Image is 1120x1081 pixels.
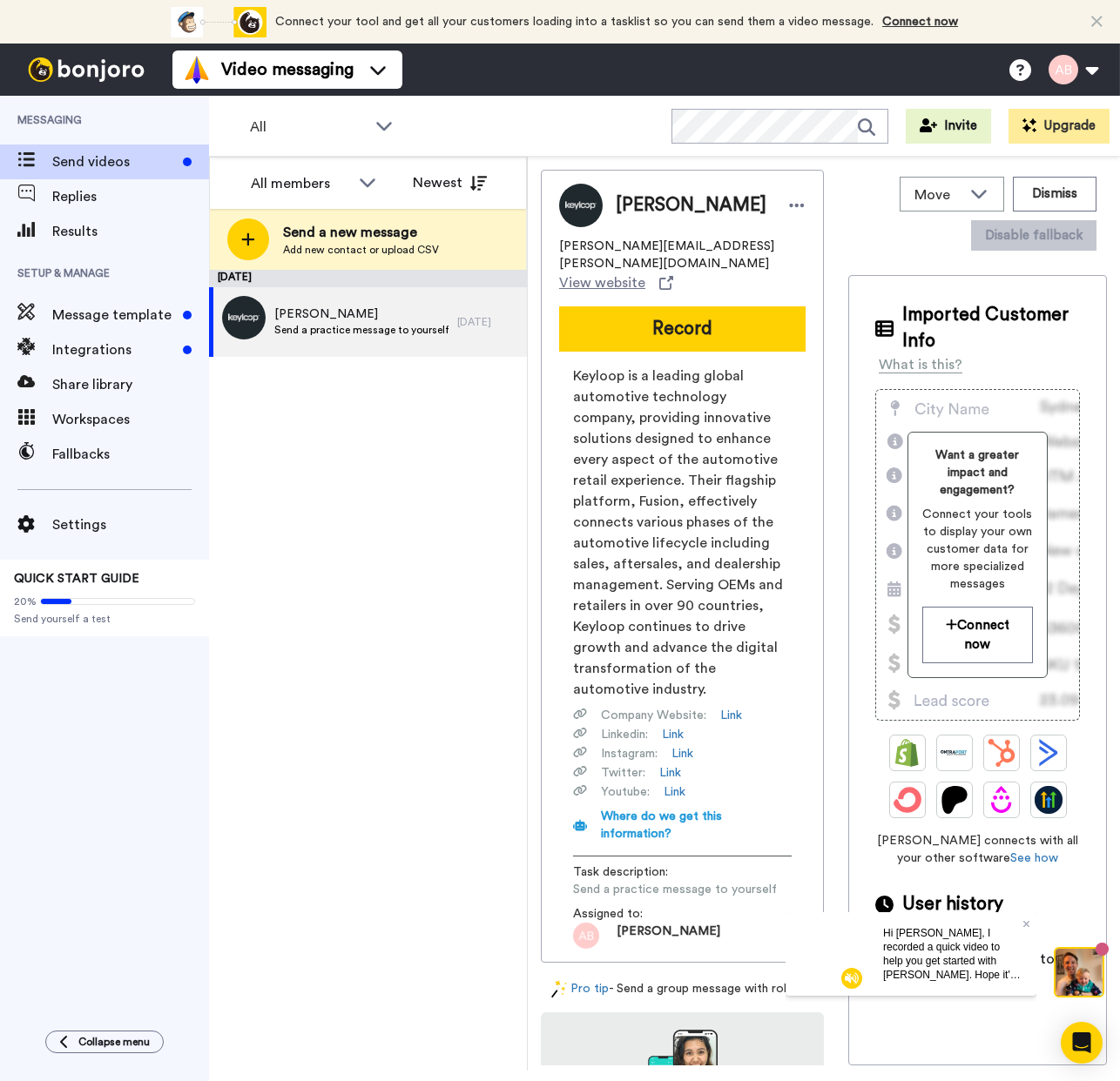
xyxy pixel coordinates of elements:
span: All [250,117,367,138]
a: See how [1010,852,1058,864]
span: Send yourself a test [14,612,195,626]
span: Results [52,221,209,242]
span: Add new contact or upload CSV [283,243,439,257]
img: vm-color.svg [183,56,211,84]
span: Integrations [52,339,176,360]
span: Video messaging [221,57,354,82]
span: View website [559,272,645,293]
div: [DATE] [209,270,527,287]
span: Send a practice message to yourself [274,323,449,337]
img: mute-white.svg [56,56,77,77]
span: Send a practice message to yourself [573,881,777,898]
div: [DATE] [457,315,518,329]
div: animation [171,7,267,37]
span: Move [914,185,961,205]
img: Hubspot [988,739,1015,767]
img: Ontraport [941,739,968,767]
div: Open Intercom Messenger [1061,1022,1103,1064]
img: Shopify [894,739,921,767]
span: 20% [14,594,37,608]
a: Pro tip [551,980,609,998]
span: Linkedin : [601,726,648,743]
img: cd98f919-eba2-4c06-863f-3951cd5194fd.jpg [222,296,266,339]
span: User history [902,891,1003,917]
span: Connect your tools to display your own customer data for more specialized messages [922,506,1033,593]
img: ab.png [573,923,599,949]
img: bj-logo-header-white.svg [21,57,152,82]
span: [PERSON_NAME][EMAIL_ADDRESS][PERSON_NAME][DOMAIN_NAME] [559,238,806,272]
a: Link [662,726,684,743]
span: Workspaces [52,409,209,430]
span: [PERSON_NAME] [617,923,720,949]
img: Patreon [941,786,968,814]
img: GoHighLevel [1035,786,1063,814]
span: [PERSON_NAME] [274,305,449,323]
span: Fallbacks [52,444,209,465]
span: Company Website : [601,707,706,724]
button: Connect now [922,607,1033,663]
span: Message template [52,305,176,326]
button: Collapse menu [45,1031,164,1053]
img: Drip [988,786,1015,814]
img: ConvertKit [894,786,921,814]
button: Invite [906,109,991,144]
a: Link [664,783,685,801]
img: magic-wand.svg [551,980,567,998]
span: Instagram : [601,745,658,762]
span: Where do we get this information? [601,810,722,840]
span: Send videos [52,151,176,172]
a: Link [720,707,742,724]
button: Record [559,306,806,352]
button: Disable fallback [971,220,1096,251]
span: Task description : [573,863,695,881]
img: Image of Adam biesenthal [559,184,603,227]
button: Upgrade [1009,109,1110,144]
span: Want a greater impact and engagement? [922,446,1033,499]
span: Assigned to: [573,905,695,923]
div: What is this? [879,354,962,375]
button: Dismiss [1013,177,1096,211]
div: - Send a group message with roll-ups [541,980,824,998]
div: All members [251,173,350,194]
a: View website [559,272,673,293]
span: Imported Customer Info [902,302,1080,354]
span: Connect your tool and get all your customers loading into a tasklist so you can send them a video... [275,16,874,28]
span: Replies [52,186,209,207]
span: Send a new message [283,222,439,243]
span: Share library [52,374,209,395]
span: Keyloop is a leading global automotive technology company, providing innovative solutions designe... [573,366,792,700]
a: Link [671,745,693,762]
a: Connect now [882,16,958,28]
span: Settings [52,514,209,535]
img: ActiveCampaign [1035,739,1063,767]
span: Youtube : [601,783,650,801]
button: Newest [400,165,500,200]
img: 5087268b-a063-445d-b3f7-59d8cce3615b-1541509651.jpg [2,3,49,50]
span: [PERSON_NAME] [616,192,766,218]
a: Link [659,764,681,782]
span: Hi [PERSON_NAME], I recorded a quick video to help you get started with [PERSON_NAME]. Hope it's ... [98,15,235,83]
span: [PERSON_NAME] connects with all your other software [875,832,1080,867]
span: Collapse menu [78,1035,150,1049]
span: Twitter : [601,764,645,782]
span: QUICK START GUIDE [14,573,139,585]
